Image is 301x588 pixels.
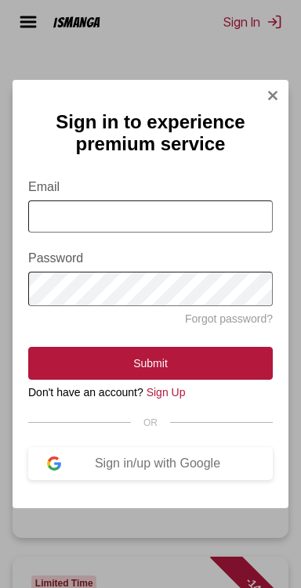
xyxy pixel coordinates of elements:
[61,456,254,471] div: Sign in/up with Google
[28,386,273,399] div: Don't have an account?
[28,180,273,194] label: Email
[13,80,288,507] div: Sign In Modal
[28,111,273,155] h2: Sign in to experience premium service
[28,447,273,480] button: Sign in/up with Google
[47,456,61,471] img: google-logo
[185,312,273,325] a: Forgot password?
[28,347,273,380] button: Submit
[28,417,273,428] div: OR
[28,251,273,265] label: Password
[147,386,186,399] a: Sign Up
[267,89,279,102] img: Close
